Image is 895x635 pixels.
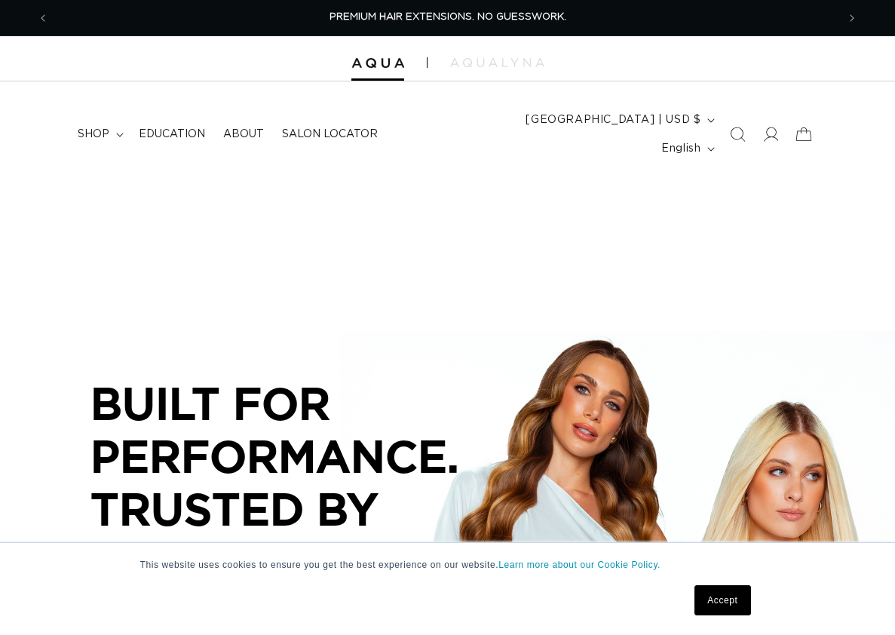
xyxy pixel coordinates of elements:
button: Next announcement [835,4,869,32]
summary: shop [69,118,130,150]
a: Accept [694,585,750,615]
img: Aqua Hair Extensions [351,58,404,69]
span: English [661,141,700,157]
p: BUILT FOR PERFORMANCE. TRUSTED BY PROFESSIONALS. [90,377,543,587]
summary: Search [721,118,754,151]
span: shop [78,127,109,141]
span: Education [139,127,205,141]
span: Salon Locator [282,127,378,141]
button: Previous announcement [26,4,60,32]
a: Education [130,118,214,150]
span: About [223,127,264,141]
button: English [652,134,721,163]
a: Salon Locator [273,118,387,150]
span: PREMIUM HAIR EXTENSIONS. NO GUESSWORK. [329,12,566,22]
a: About [214,118,273,150]
p: This website uses cookies to ensure you get the best experience on our website. [140,558,756,572]
span: [GEOGRAPHIC_DATA] | USD $ [526,112,700,128]
button: [GEOGRAPHIC_DATA] | USD $ [516,106,721,134]
img: aqualyna.com [450,58,544,67]
a: Learn more about our Cookie Policy. [498,560,661,570]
